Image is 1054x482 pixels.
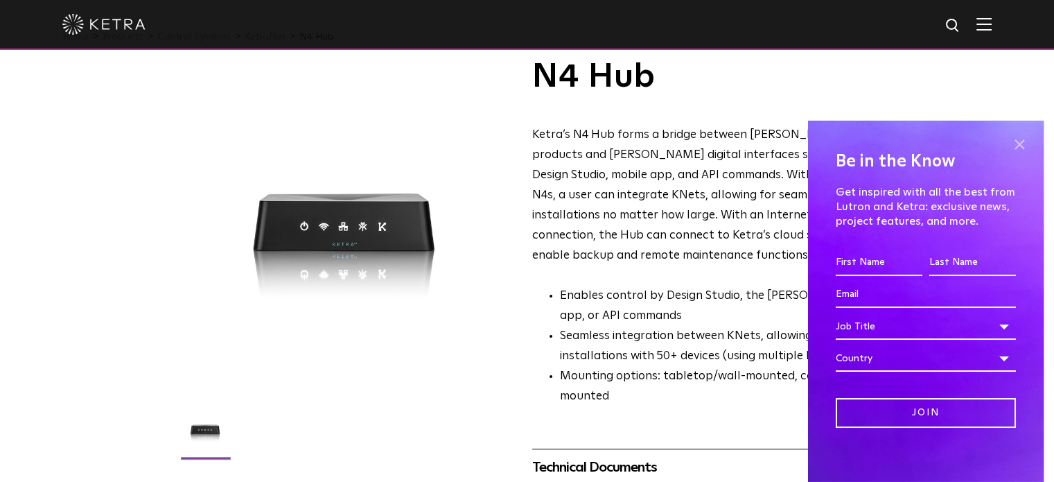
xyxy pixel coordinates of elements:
img: ketra-logo-2019-white [62,14,146,35]
input: Last Name [929,250,1016,276]
img: search icon [945,17,962,35]
span: Ketra’s N4 Hub forms a bridge between [PERSON_NAME] products and [PERSON_NAME] digital interfaces... [532,129,861,261]
h4: Be in the Know [836,148,1016,175]
div: Technical Documents [532,456,870,479]
p: Get inspired with all the best from Lutron and Ketra: exclusive news, project features, and more. [836,185,1016,228]
input: First Name [836,250,922,276]
h1: N4 Hub [532,60,870,94]
img: Hamburger%20Nav.svg [976,17,992,31]
li: Seamless integration between KNets, allowing for installations with 50+ devices (using multiple N4s) [560,327,870,367]
div: Country [836,345,1016,372]
li: Mounting options: tabletop/wall-mounted, conduit-mounted [560,367,870,407]
input: Join [836,398,1016,428]
div: Job Title [836,313,1016,340]
li: Enables control by Design Studio, the [PERSON_NAME] app, or API commands [560,286,870,327]
input: Email [836,282,1016,308]
img: N4 Hub [179,403,232,467]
